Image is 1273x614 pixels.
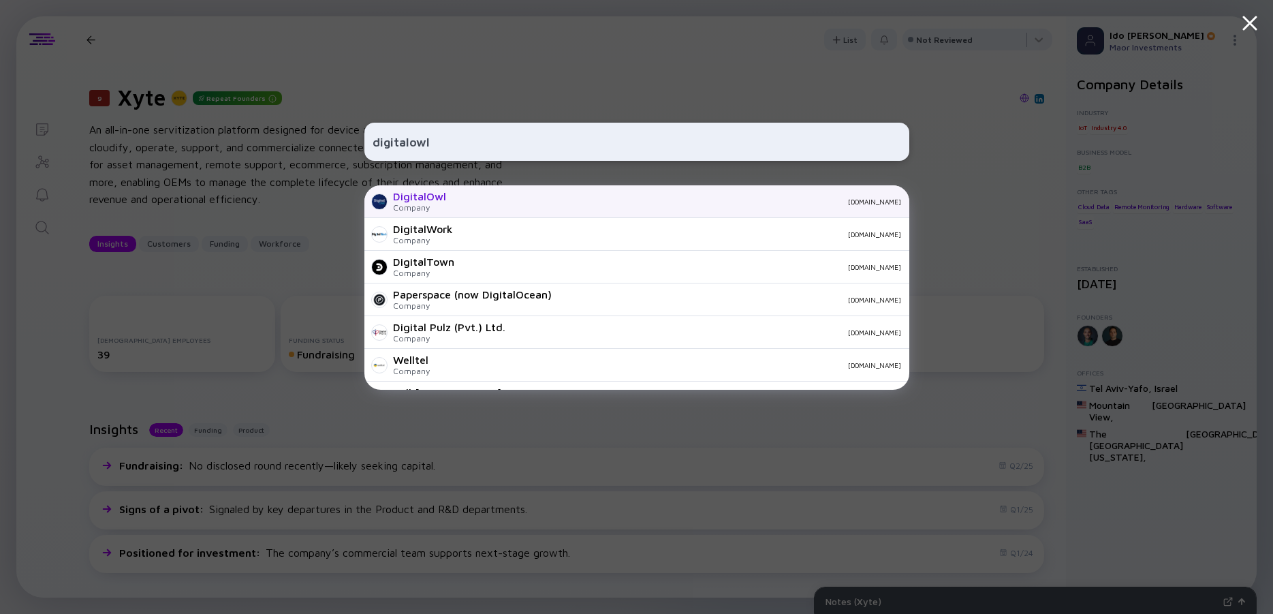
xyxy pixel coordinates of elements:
div: [DOMAIN_NAME] [516,328,901,337]
div: Company [393,333,505,343]
div: DigitalOwl [393,190,446,202]
div: Company [393,301,552,311]
div: Paperspace (now DigitalOcean) [393,288,552,301]
div: DigitalWork [393,223,453,235]
div: Company [393,366,430,376]
div: Company [393,202,446,213]
div: DigitalTown [393,256,454,268]
div: Tell [PERSON_NAME] [393,386,501,399]
input: Search Company or Investor... [373,129,901,154]
div: Welltel [393,354,430,366]
div: Company [393,268,454,278]
div: [DOMAIN_NAME] [441,361,901,369]
div: Company [393,235,453,245]
div: Digital Pulz (Pvt.) Ltd. [393,321,505,333]
div: [DOMAIN_NAME] [457,198,901,206]
div: [DOMAIN_NAME] [563,296,901,304]
div: [DOMAIN_NAME] [464,230,901,239]
div: [DOMAIN_NAME] [465,263,901,271]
